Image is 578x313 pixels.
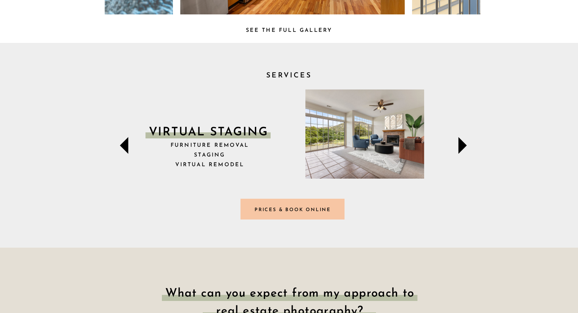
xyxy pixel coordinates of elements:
a: Prices & Book online [244,206,342,213]
h2: SERVICES [250,69,328,77]
p: VIRTUAL STAGING [148,124,269,141]
a: See the full Gallery [238,26,340,33]
h3: furniture removal staging virtual remodel [164,141,256,171]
